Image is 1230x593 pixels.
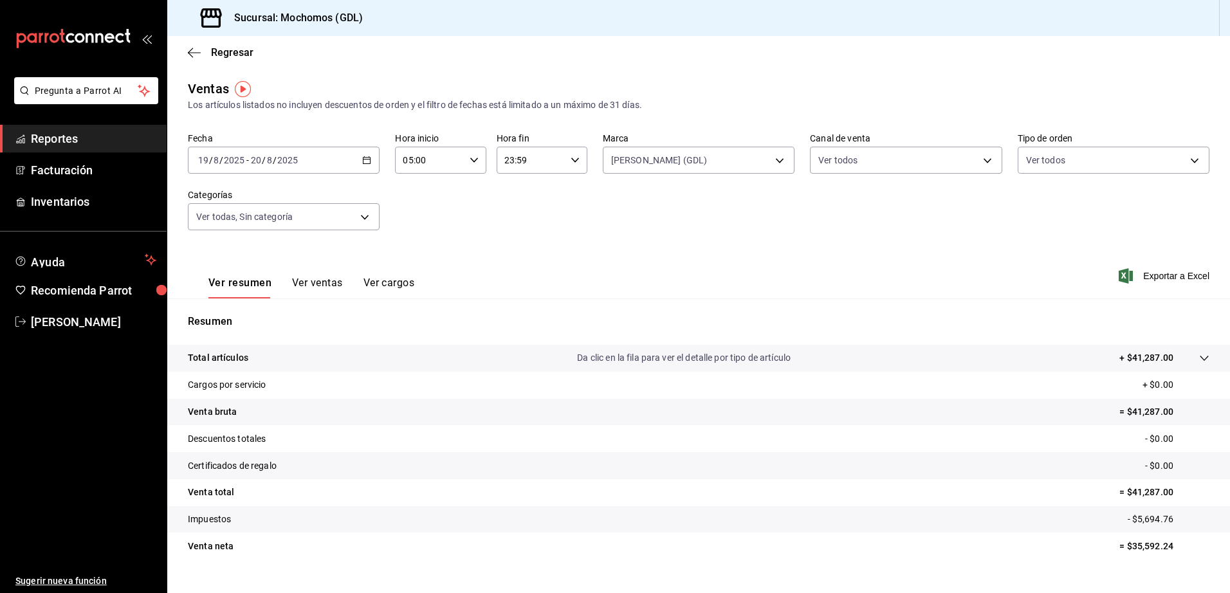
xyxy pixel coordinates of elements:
[209,155,213,165] span: /
[277,155,298,165] input: ----
[197,155,209,165] input: --
[810,134,1002,143] label: Canal de venta
[211,46,253,59] span: Regresar
[250,155,262,165] input: --
[292,277,343,298] button: Ver ventas
[188,405,237,419] p: Venta bruta
[188,190,380,199] label: Categorías
[1119,351,1173,365] p: + $41,287.00
[31,282,156,299] span: Recomienda Parrot
[246,155,249,165] span: -
[223,155,245,165] input: ----
[31,252,140,268] span: Ayuda
[188,486,234,499] p: Venta total
[497,134,587,143] label: Hora fin
[611,154,708,167] span: [PERSON_NAME] (GDL)
[188,378,266,392] p: Cargos por servicio
[188,513,231,526] p: Impuestos
[1026,154,1065,167] span: Ver todos
[395,134,486,143] label: Hora inicio
[188,432,266,446] p: Descuentos totales
[1145,432,1209,446] p: - $0.00
[262,155,266,165] span: /
[188,314,1209,329] p: Resumen
[1121,268,1209,284] button: Exportar a Excel
[1119,486,1209,499] p: = $41,287.00
[142,33,152,44] button: open_drawer_menu
[1143,378,1209,392] p: + $0.00
[196,210,293,223] span: Ver todas, Sin categoría
[273,155,277,165] span: /
[15,574,156,588] span: Sugerir nueva función
[208,277,271,298] button: Ver resumen
[1128,513,1209,526] p: - $5,694.76
[219,155,223,165] span: /
[188,540,234,553] p: Venta neta
[35,84,138,98] span: Pregunta a Parrot AI
[363,277,415,298] button: Ver cargos
[31,313,156,331] span: [PERSON_NAME]
[235,81,251,97] img: Tooltip marker
[14,77,158,104] button: Pregunta a Parrot AI
[1145,459,1209,473] p: - $0.00
[188,46,253,59] button: Regresar
[188,98,1209,112] div: Los artículos listados no incluyen descuentos de orden y el filtro de fechas está limitado a un m...
[224,10,363,26] h3: Sucursal: Mochomos (GDL)
[266,155,273,165] input: --
[1018,134,1209,143] label: Tipo de orden
[603,134,794,143] label: Marca
[188,134,380,143] label: Fecha
[31,130,156,147] span: Reportes
[188,351,248,365] p: Total artículos
[188,79,229,98] div: Ventas
[577,351,791,365] p: Da clic en la fila para ver el detalle por tipo de artículo
[31,193,156,210] span: Inventarios
[31,161,156,179] span: Facturación
[213,155,219,165] input: --
[208,277,414,298] div: navigation tabs
[1119,540,1209,553] p: = $35,592.24
[9,93,158,107] a: Pregunta a Parrot AI
[1119,405,1209,419] p: = $41,287.00
[818,154,858,167] span: Ver todos
[188,459,277,473] p: Certificados de regalo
